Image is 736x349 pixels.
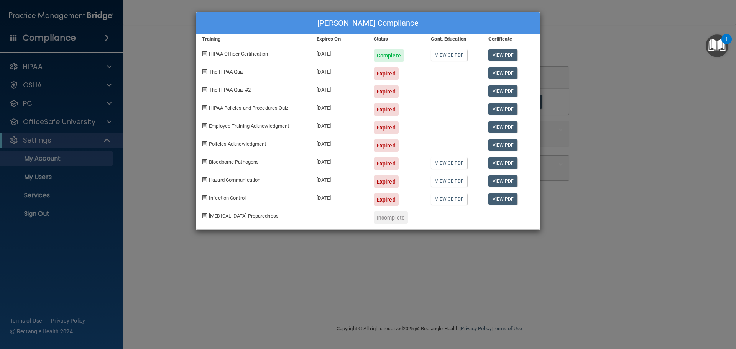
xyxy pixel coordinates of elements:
span: Policies Acknowledgment [209,141,266,147]
a: View CE PDF [431,157,467,169]
a: View CE PDF [431,175,467,187]
span: Hazard Communication [209,177,260,183]
a: View PDF [488,103,518,115]
a: View PDF [488,157,518,169]
div: Certificate [483,34,540,44]
div: Expired [374,139,399,152]
span: Employee Training Acknowledgment [209,123,289,129]
div: Training [196,34,311,44]
div: Expired [374,157,399,170]
a: View CE PDF [431,49,467,61]
div: [DATE] [311,188,368,206]
a: View PDF [488,193,518,205]
div: [DATE] [311,98,368,116]
div: Incomplete [374,211,408,224]
div: Cont. Education [425,34,482,44]
div: Expired [374,67,399,80]
span: The HIPAA Quiz #2 [209,87,251,93]
span: [MEDICAL_DATA] Preparedness [209,213,279,219]
a: View PDF [488,67,518,79]
div: Status [368,34,425,44]
span: The HIPAA Quiz [209,69,243,75]
a: View PDF [488,139,518,151]
a: View PDF [488,85,518,97]
div: Complete [374,49,404,62]
div: Expired [374,103,399,116]
span: HIPAA Policies and Procedures Quiz [209,105,288,111]
div: [DATE] [311,134,368,152]
button: Open Resource Center, 1 new notification [706,34,728,57]
a: View PDF [488,175,518,187]
div: Expired [374,175,399,188]
a: View PDF [488,121,518,133]
div: [PERSON_NAME] Compliance [196,12,540,34]
div: [DATE] [311,44,368,62]
div: Expired [374,85,399,98]
a: View PDF [488,49,518,61]
div: Expired [374,121,399,134]
div: Expires On [311,34,368,44]
span: Bloodborne Pathogens [209,159,259,165]
div: 1 [725,39,728,49]
span: Infection Control [209,195,246,201]
div: [DATE] [311,116,368,134]
div: [DATE] [311,62,368,80]
span: HIPAA Officer Certification [209,51,268,57]
div: [DATE] [311,152,368,170]
div: Expired [374,193,399,206]
a: View CE PDF [431,193,467,205]
div: [DATE] [311,80,368,98]
div: [DATE] [311,170,368,188]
